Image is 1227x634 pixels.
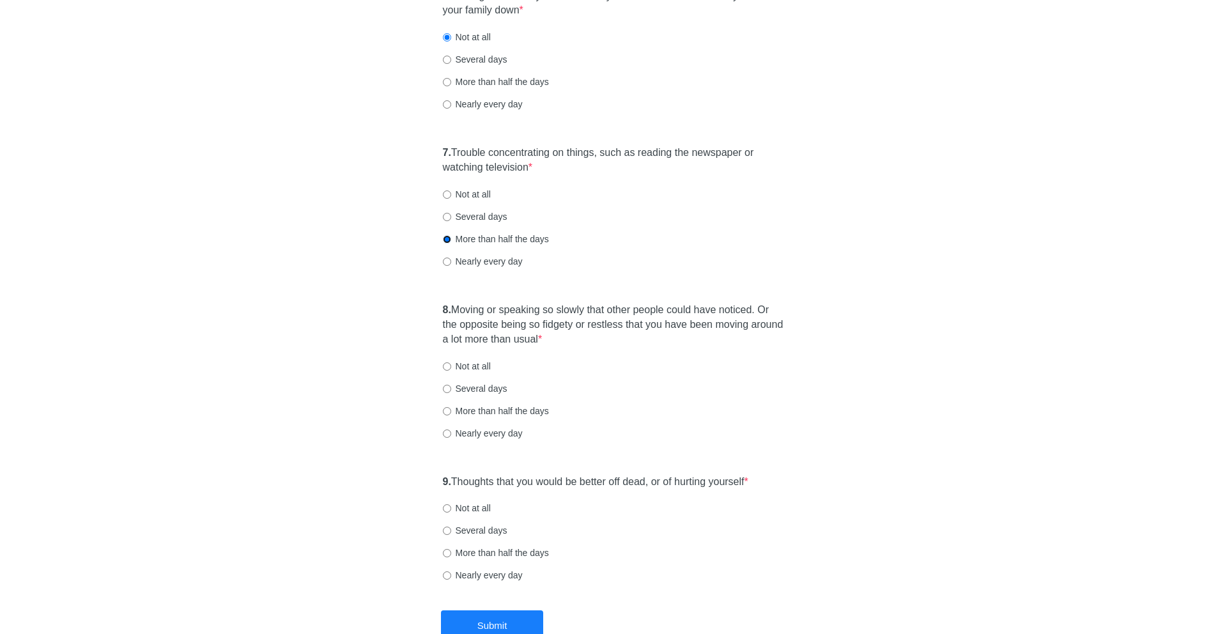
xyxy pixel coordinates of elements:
label: Nearly every day [443,98,523,111]
input: More than half the days [443,549,451,557]
strong: 7. [443,147,451,158]
label: Nearly every day [443,427,523,440]
input: More than half the days [443,407,451,415]
label: Trouble concentrating on things, such as reading the newspaper or watching television [443,146,785,175]
label: Nearly every day [443,569,523,582]
input: More than half the days [443,235,451,244]
input: Nearly every day [443,100,451,109]
label: Moving or speaking so slowly that other people could have noticed. Or the opposite being so fidge... [443,303,785,347]
input: Not at all [443,190,451,199]
input: Not at all [443,362,451,371]
input: Several days [443,213,451,221]
label: More than half the days [443,405,549,417]
label: More than half the days [443,233,549,245]
strong: 8. [443,304,451,315]
label: Not at all [443,360,491,373]
label: More than half the days [443,75,549,88]
input: Nearly every day [443,429,451,438]
label: Not at all [443,31,491,43]
input: Nearly every day [443,571,451,580]
label: Not at all [443,502,491,514]
input: Not at all [443,33,451,42]
label: Several days [443,53,507,66]
input: Nearly every day [443,258,451,266]
input: Several days [443,385,451,393]
label: Thoughts that you would be better off dead, or of hurting yourself [443,475,748,490]
label: Several days [443,210,507,223]
input: More than half the days [443,78,451,86]
input: Several days [443,527,451,535]
label: Several days [443,524,507,537]
label: Not at all [443,188,491,201]
label: Nearly every day [443,255,523,268]
input: Several days [443,56,451,64]
strong: 9. [443,476,451,487]
label: Several days [443,382,507,395]
label: More than half the days [443,546,549,559]
input: Not at all [443,504,451,513]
